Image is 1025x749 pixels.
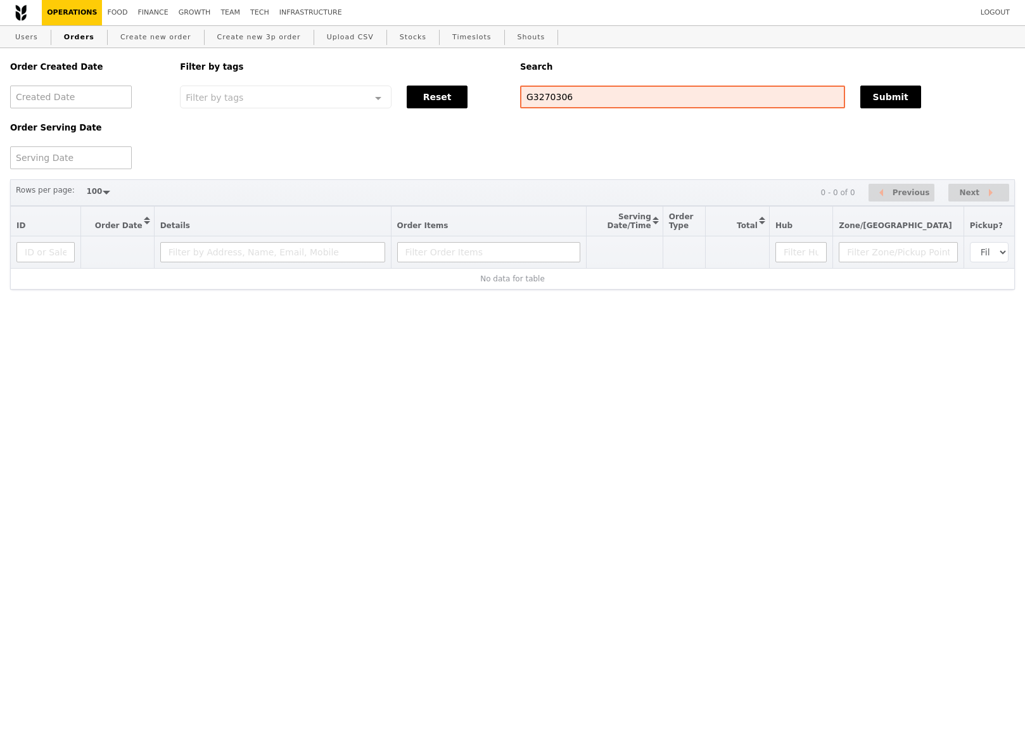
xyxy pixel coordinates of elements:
[10,123,165,132] h5: Order Serving Date
[15,4,27,21] img: Grain logo
[447,26,496,49] a: Timeslots
[397,242,580,262] input: Filter Order Items
[16,221,25,230] span: ID
[407,86,468,108] button: Reset
[839,242,958,262] input: Filter Zone/Pickup Point
[322,26,379,49] a: Upload CSV
[775,221,793,230] span: Hub
[10,86,132,108] input: Created Date
[775,242,827,262] input: Filter Hub
[16,274,1009,283] div: No data for table
[839,221,952,230] span: Zone/[GEOGRAPHIC_DATA]
[395,26,431,49] a: Stocks
[970,221,1003,230] span: Pickup?
[869,184,934,202] button: Previous
[10,146,132,169] input: Serving Date
[860,86,921,108] button: Submit
[959,185,979,200] span: Next
[512,26,551,49] a: Shouts
[397,221,449,230] span: Order Items
[160,242,385,262] input: Filter by Address, Name, Email, Mobile
[160,221,190,230] span: Details
[16,184,75,196] label: Rows per page:
[59,26,99,49] a: Orders
[893,185,930,200] span: Previous
[948,184,1009,202] button: Next
[16,242,75,262] input: ID or Salesperson name
[520,86,845,108] input: Search any field
[212,26,306,49] a: Create new 3p order
[115,26,196,49] a: Create new order
[520,62,1015,72] h5: Search
[186,91,243,103] span: Filter by tags
[669,212,694,230] span: Order Type
[180,62,505,72] h5: Filter by tags
[10,26,43,49] a: Users
[10,62,165,72] h5: Order Created Date
[820,188,855,197] div: 0 - 0 of 0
